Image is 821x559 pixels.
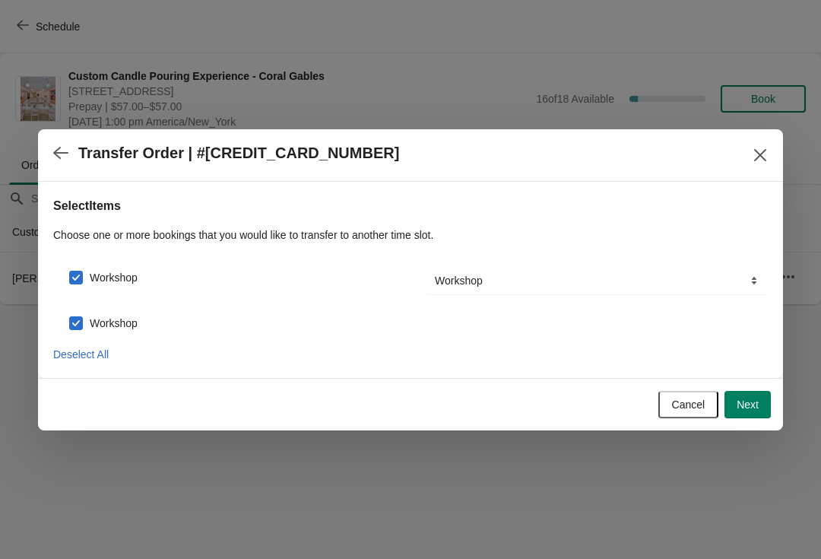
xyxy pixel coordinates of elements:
span: Deselect All [53,348,109,360]
p: Choose one or more bookings that you would like to transfer to another time slot. [53,227,768,243]
span: Workshop [90,270,138,285]
button: Close [747,141,774,169]
span: Next [737,399,759,411]
span: Workshop [90,316,138,331]
button: Next [724,391,771,418]
h2: Transfer Order | #[CREDIT_CARD_NUMBER] [78,145,399,162]
button: Cancel [658,391,719,418]
h2: Select Items [53,197,768,215]
button: Deselect All [47,341,115,368]
span: Cancel [672,399,705,411]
